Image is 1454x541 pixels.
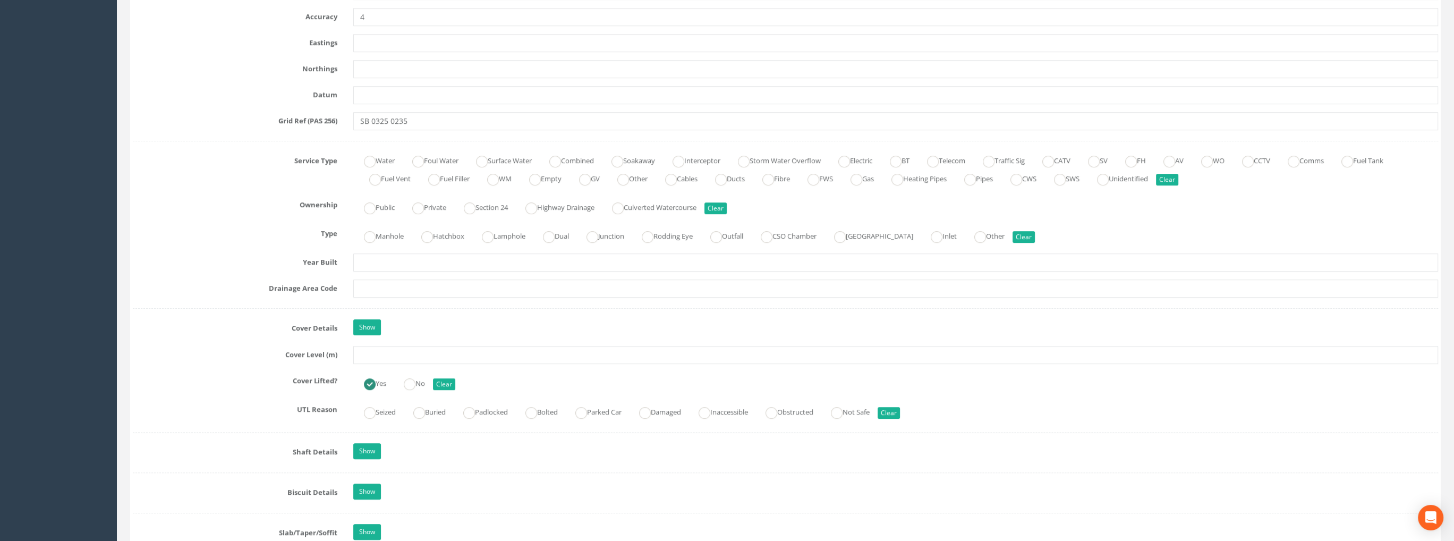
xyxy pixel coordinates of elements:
a: Show [353,319,381,335]
label: Slab/Taper/Soffit [125,524,345,538]
label: Heating Pipes [881,170,947,185]
label: FWS [797,170,833,185]
label: Storm Water Overflow [727,152,821,167]
label: SV [1077,152,1108,167]
label: Eastings [125,34,345,48]
label: Cables [654,170,698,185]
label: SWS [1043,170,1079,185]
button: Clear [433,378,455,390]
label: Comms [1277,152,1324,167]
label: Unidentified [1086,170,1148,185]
label: Damaged [628,403,681,419]
label: Traffic Sig [972,152,1025,167]
label: Culverted Watercourse [601,199,696,214]
label: Gas [840,170,874,185]
label: FH [1115,152,1146,167]
label: Ducts [704,170,745,185]
label: Fuel Filler [418,170,470,185]
label: Datum [125,86,345,100]
label: AV [1153,152,1184,167]
label: Manhole [353,227,404,243]
label: Lamphole [471,227,525,243]
button: Clear [704,202,727,214]
label: Inlet [920,227,957,243]
label: CCTV [1231,152,1270,167]
label: No [393,375,425,390]
label: Fibre [752,170,790,185]
label: Type [125,225,345,239]
label: CWS [1000,170,1036,185]
label: Obstructed [755,403,813,419]
label: Soakaway [601,152,655,167]
label: Seized [353,403,396,419]
label: CATV [1032,152,1070,167]
label: Highway Drainage [515,199,594,214]
label: Outfall [700,227,743,243]
button: Clear [878,407,900,419]
label: WM [477,170,512,185]
label: UTL Reason [125,401,345,415]
label: Inaccessible [688,403,748,419]
label: Cover Details [125,319,345,333]
label: Ownership [125,196,345,210]
label: Drainage Area Code [125,280,345,293]
label: Pipes [954,170,993,185]
a: Show [353,443,381,459]
label: Dual [532,227,569,243]
label: Rodding Eye [631,227,693,243]
label: Public [353,199,395,214]
label: Hatchbox [411,227,464,243]
label: Empty [518,170,562,185]
div: Open Intercom Messenger [1418,505,1443,530]
a: Show [353,484,381,500]
label: Padlocked [453,403,508,419]
label: Parked Car [565,403,622,419]
label: Private [402,199,446,214]
label: Northings [125,60,345,74]
label: Grid Ref (PAS 256) [125,112,345,126]
label: Section 24 [453,199,508,214]
label: Bolted [515,403,558,419]
label: Surface Water [465,152,532,167]
label: Cover Lifted? [125,372,345,386]
label: Combined [539,152,594,167]
label: [GEOGRAPHIC_DATA] [823,227,913,243]
label: Buried [403,403,446,419]
label: Cover Level (m) [125,346,345,360]
label: Accuracy [125,8,345,22]
button: Clear [1156,174,1178,185]
label: BT [879,152,909,167]
label: Interceptor [662,152,720,167]
label: Fuel Tank [1331,152,1383,167]
button: Clear [1013,231,1035,243]
label: Year Built [125,253,345,267]
label: Other [964,227,1005,243]
label: Yes [353,375,386,390]
label: Electric [828,152,872,167]
label: Other [607,170,648,185]
label: CSO Chamber [750,227,817,243]
label: WO [1191,152,1225,167]
label: Biscuit Details [125,484,345,497]
label: Junction [576,227,624,243]
label: Telecom [916,152,965,167]
label: GV [568,170,600,185]
label: Water [353,152,395,167]
label: Shaft Details [125,443,345,457]
label: Fuel Vent [359,170,411,185]
a: Show [353,524,381,540]
label: Service Type [125,152,345,166]
label: Not Safe [820,403,870,419]
label: Foul Water [402,152,458,167]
